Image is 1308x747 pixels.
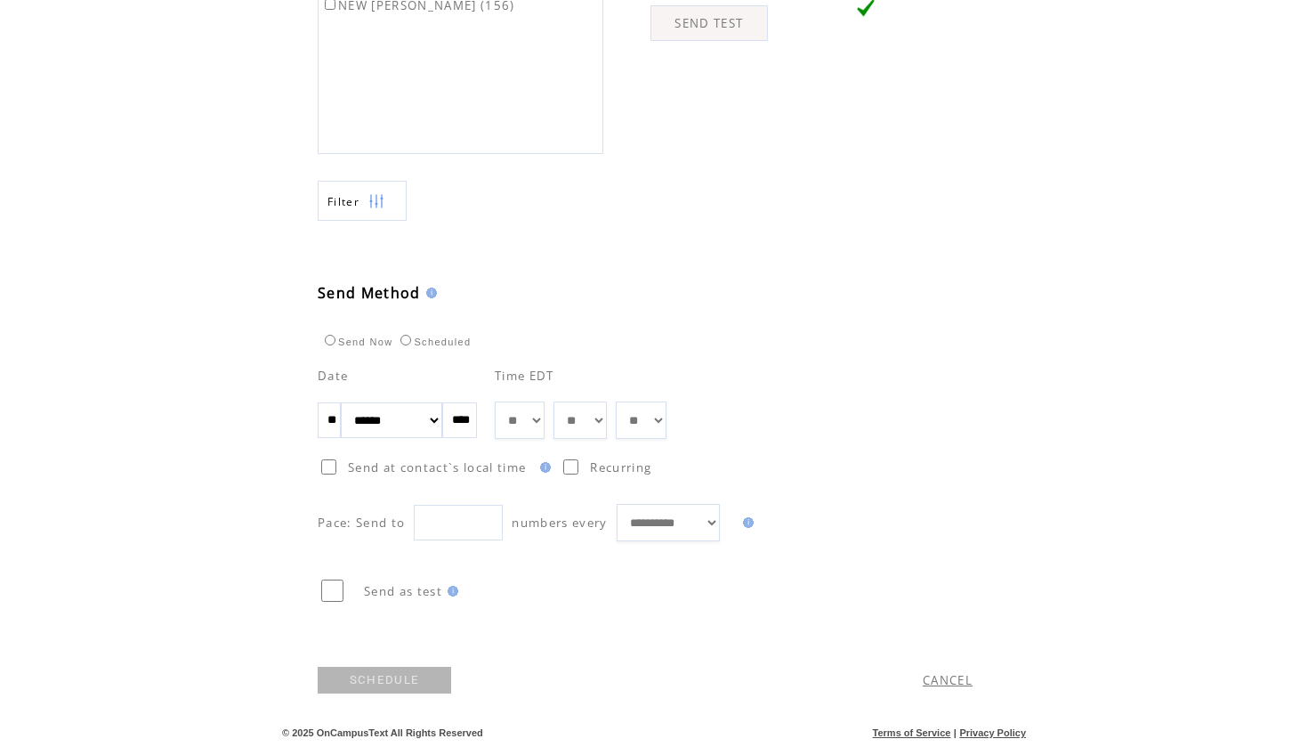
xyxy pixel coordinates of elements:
span: | [954,727,957,738]
span: Date [318,368,348,384]
span: Send at contact`s local time [348,459,526,475]
a: Terms of Service [873,727,951,738]
img: help.gif [738,517,754,528]
label: Scheduled [396,337,471,347]
span: © 2025 OnCampusText All Rights Reserved [282,727,483,738]
a: Filter [318,181,407,221]
img: filters.png [368,182,384,222]
a: CANCEL [923,672,973,688]
img: help.gif [421,288,437,298]
a: SEND TEST [650,5,768,41]
span: numbers every [512,515,607,531]
span: Send Method [318,283,421,303]
span: Time EDT [495,368,554,384]
img: help.gif [535,462,551,473]
span: Send as test [364,583,442,599]
span: Show filters [327,194,359,209]
input: Send Now [325,335,335,345]
span: Recurring [590,459,651,475]
img: help.gif [442,586,458,597]
label: Send Now [320,337,392,347]
span: Pace: Send to [318,515,405,531]
a: Privacy Policy [959,727,1026,738]
a: SCHEDULE [318,667,451,694]
input: Scheduled [400,335,411,345]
